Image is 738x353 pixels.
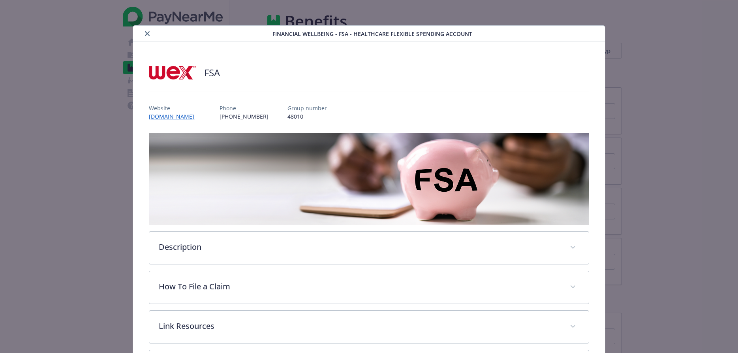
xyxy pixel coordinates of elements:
[149,113,201,120] a: [DOMAIN_NAME]
[149,133,589,225] img: banner
[149,104,201,112] p: Website
[159,320,560,332] p: Link Resources
[159,241,560,253] p: Description
[220,112,269,121] p: [PHONE_NUMBER]
[287,112,327,121] p: 48010
[143,29,152,38] button: close
[149,311,588,343] div: Link Resources
[220,104,269,112] p: Phone
[159,281,560,293] p: How To File a Claim
[204,66,220,79] h2: FSA
[287,104,327,112] p: Group number
[272,30,472,38] span: Financial Wellbeing - FSA - Healthcare Flexible Spending Account
[149,61,196,85] img: Wex Inc.
[149,232,588,264] div: Description
[149,271,588,304] div: How To File a Claim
